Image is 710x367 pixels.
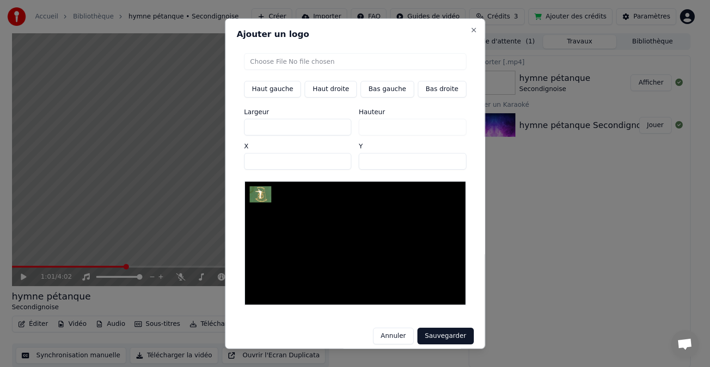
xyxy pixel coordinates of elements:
[361,81,414,98] button: Bas gauche
[250,186,271,202] img: Logo
[244,143,351,149] label: X
[417,81,466,98] button: Bas droite
[305,81,357,98] button: Haut droite
[417,328,473,344] button: Sauvegarder
[373,328,413,344] button: Annuler
[244,81,301,98] button: Haut gauche
[237,30,474,38] h2: Ajouter un logo
[359,109,466,115] label: Hauteur
[244,109,351,115] label: Largeur
[359,143,466,149] label: Y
